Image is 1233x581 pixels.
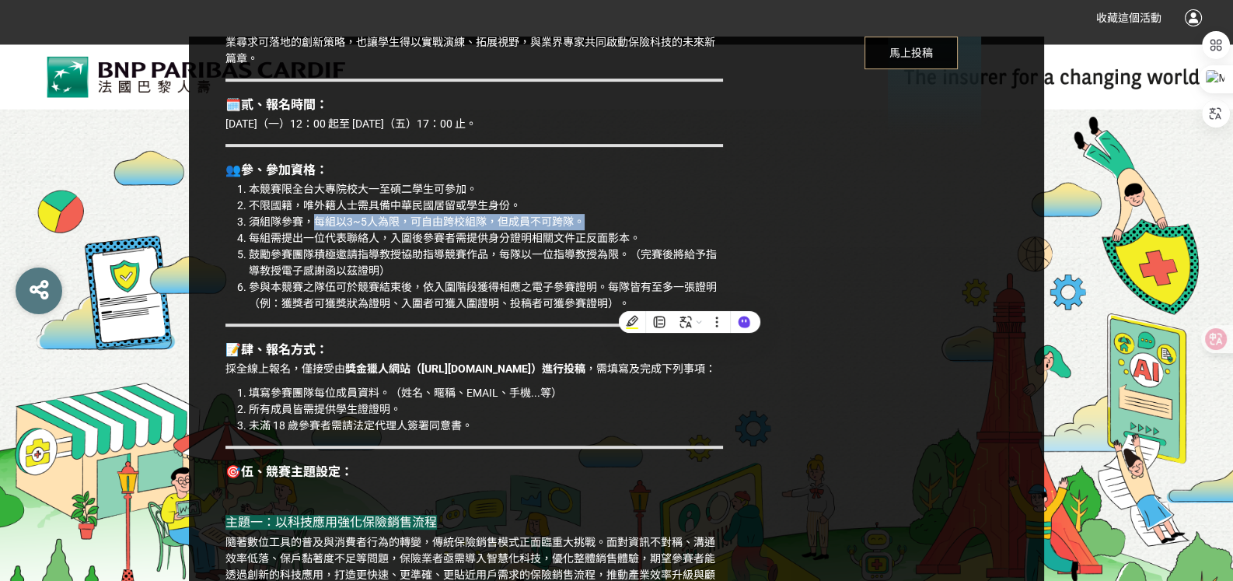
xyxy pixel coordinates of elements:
li: 不限國籍，唯外籍人士需具備中華民國居留或學生身份。 [249,198,723,214]
p: 採全線上報名，僅接受由 ，需填寫及完成下列事項： [225,361,723,377]
strong: 🗓️貳、報名時間： [225,97,328,112]
strong: 🎯伍、競賽主題設定： [225,464,353,479]
span: 收藏這個活動 [1096,12,1161,24]
p: [DATE]（一）12：00 起至 [DATE]（五）17：00 止。 [225,116,723,132]
li: 鼓勵參賽團隊積極邀請指導教授協助指導競賽作品，每隊以一位指導教授為限。（完賽後將給予指導教授電子感謝函以茲證明） [249,247,723,279]
strong: 📝肆、報名方式： [225,342,328,357]
li: 未滿 18 歲參賽者需請法定代理人簽署同意書。 [249,418,723,434]
li: 所有成員皆需提供學生證證明。 [249,401,723,418]
strong: 👥參、參加資格： [225,163,328,177]
li: 每組需提出一位代表聯絡人，入圍後參賽者需提供身分證明相關文件正反面影本。 [249,230,723,247]
li: 本競賽限全台大專院校大一至碩二學生可參加。 [249,181,723,198]
strong: 獎金獵人網站（[URL][DOMAIN_NAME]）進行投稿 [345,362,585,375]
li: 須組隊參賽，每組以3~5人為限，可自由跨校組隊，但成員不可跨隊。 [249,214,723,230]
span: 主題一：以科技應用強化保險銷售流程 [225,515,437,530]
li: 參與本競賽之隊伍可於競賽結束後，依入圍階段獲得相應之電子參賽證明。每隊皆有至多一張證明（例：獲獎者可獲獎狀為證明、入圍者可獲入圍證明、投稿者可獲參賽證明）。 [249,279,723,312]
span: 馬上投稿 [864,37,958,69]
li: 填寫參賽團隊每位成員資料。（姓名、暱稱、EMAIL、手機...等） [249,385,723,401]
